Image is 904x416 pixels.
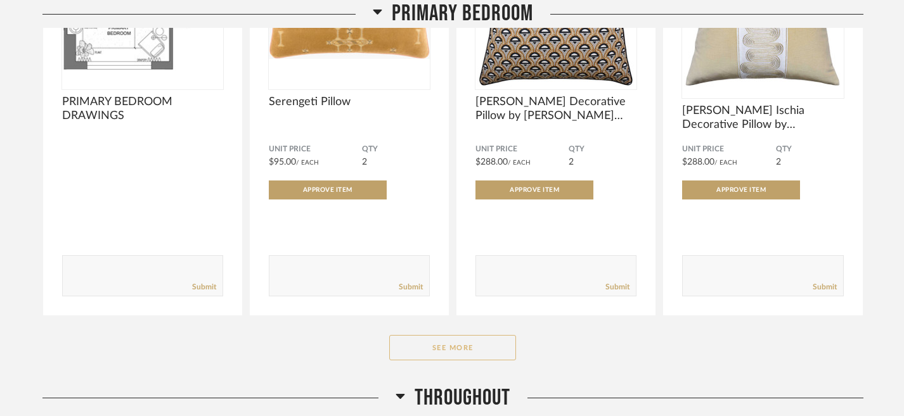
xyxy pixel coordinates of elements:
[475,144,569,154] span: Unit Price
[510,187,559,193] span: Approve Item
[682,104,843,132] span: [PERSON_NAME] Ischia Decorative Pillow by [PERSON_NAME] Studio
[682,158,714,167] span: $288.00
[389,335,516,360] button: See More
[296,160,319,166] span: / Each
[569,158,574,167] span: 2
[508,160,531,166] span: / Each
[303,187,352,193] span: Approve Item
[475,158,508,167] span: $288.00
[269,180,387,199] button: Approve Item
[475,95,636,123] span: [PERSON_NAME] Decorative Pillow by [PERSON_NAME] Studio
[415,384,510,412] span: Throughout
[192,282,216,293] a: Submit
[362,144,430,154] span: QTY
[62,95,223,123] span: PRIMARY BEDROOM DRAWINGS
[682,144,775,154] span: Unit Price
[776,158,781,167] span: 2
[269,144,362,154] span: Unit Price
[475,180,593,199] button: Approve Item
[776,144,844,154] span: QTY
[682,180,800,199] button: Approve Item
[362,158,367,167] span: 2
[714,160,737,166] span: / Each
[716,187,766,193] span: Approve Item
[399,282,423,293] a: Submit
[813,282,837,293] a: Submit
[269,158,296,167] span: $95.00
[605,282,630,293] a: Submit
[269,95,430,109] span: Serengeti Pillow
[569,144,636,154] span: QTY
